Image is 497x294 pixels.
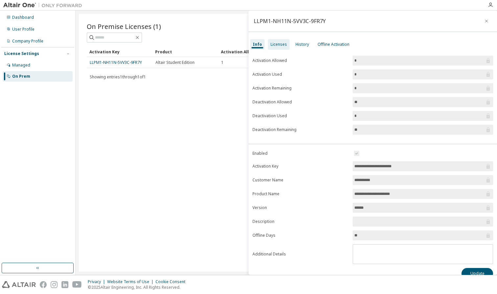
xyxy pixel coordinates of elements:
[252,205,349,210] label: Version
[252,191,349,197] label: Product Name
[107,279,155,284] div: Website Terms of Use
[89,46,150,57] div: Activation Key
[3,2,85,9] img: Altair One
[51,281,58,288] img: instagram.svg
[4,51,39,56] div: License Settings
[88,284,189,290] p: © 2025 Altair Engineering, Inc. All Rights Reserved.
[252,127,349,132] label: Deactivation Remaining
[87,22,161,31] span: On Premise Licenses (1)
[88,279,107,284] div: Privacy
[90,60,142,65] a: LLPM1-NH11N-5VV3C-9FR7Y
[252,252,349,257] label: Additional Details
[155,46,216,57] div: Product
[221,60,224,65] span: 1
[252,233,349,238] label: Offline Days
[155,60,195,65] span: Altair Student Edition
[461,268,493,279] button: Update
[252,113,349,119] label: Deactivation Used
[12,15,34,20] div: Dashboard
[318,42,349,47] div: Offline Activation
[252,58,349,63] label: Activation Allowed
[252,164,349,169] label: Activation Key
[254,18,326,24] div: LLPM1-NH11N-5VV3C-9FR7Y
[12,63,30,68] div: Managed
[40,281,47,288] img: facebook.svg
[252,219,349,224] label: Description
[252,177,349,183] label: Customer Name
[61,281,68,288] img: linkedin.svg
[12,74,30,79] div: On Prem
[12,27,35,32] div: User Profile
[253,42,262,47] div: Info
[252,99,349,105] label: Deactivation Allowed
[252,151,349,156] label: Enabled
[12,39,43,44] div: Company Profile
[90,74,146,80] span: Showing entries 1 through 1 of 1
[155,279,189,284] div: Cookie Consent
[252,86,349,91] label: Activation Remaining
[296,42,309,47] div: History
[72,281,82,288] img: youtube.svg
[271,42,287,47] div: Licenses
[252,72,349,77] label: Activation Used
[2,281,36,288] img: altair_logo.svg
[221,46,281,57] div: Activation Allowed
